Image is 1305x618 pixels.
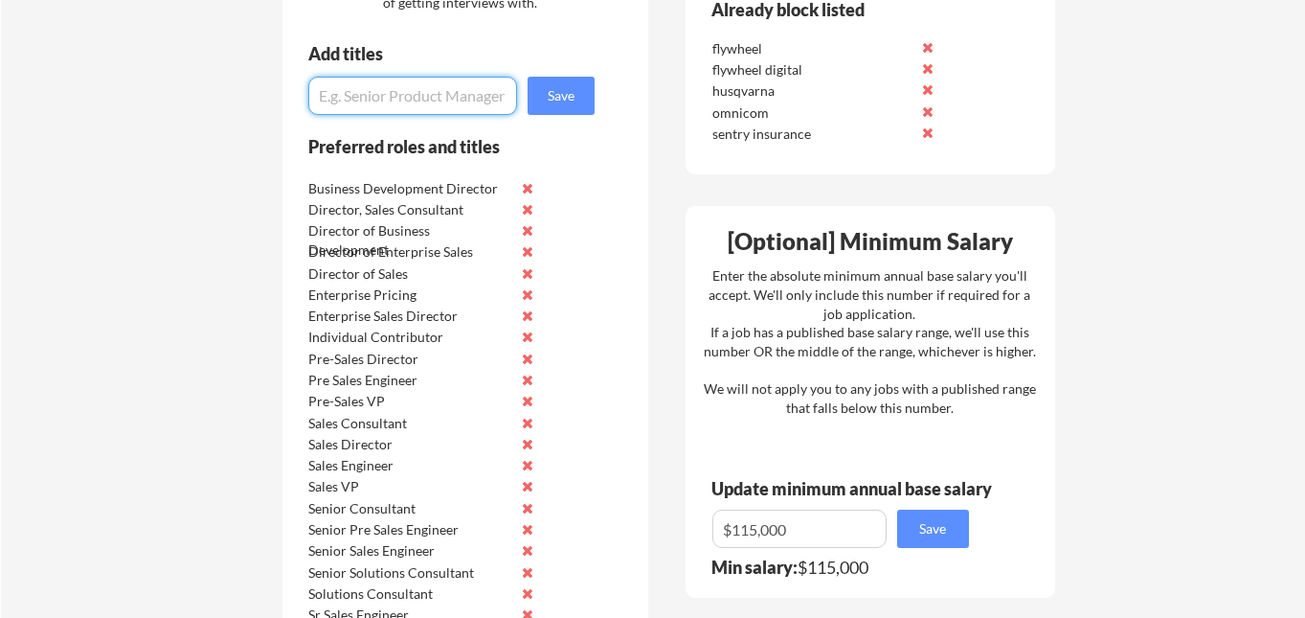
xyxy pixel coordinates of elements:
div: $115,000 [711,559,981,576]
div: Pre-Sales Director [308,350,510,369]
div: Enterprise Sales Director [308,307,510,326]
button: Save [897,510,969,548]
div: Sales Consultant [308,414,510,433]
div: Senior Solutions Consultant [308,563,510,583]
div: Sales Director [308,435,510,454]
div: sentry insurance [712,125,914,144]
input: E.g. $100,000 [712,510,887,548]
div: [Optional] Minimum Salary [692,230,1048,253]
div: Director of Sales [308,264,510,284]
div: Senior Consultant [308,499,510,518]
div: Pre-Sales VP [308,392,510,411]
div: omnicom [712,103,914,123]
div: flywheel [712,39,914,58]
input: E.g. Senior Product Manager [308,77,517,115]
div: Business Development Director [308,179,510,198]
div: Solutions Consultant [308,584,510,604]
div: Director of Business Development [308,221,510,259]
div: Update minimum annual base salary [711,480,999,497]
div: flywheel digital [712,60,914,80]
div: Preferred roles and titles [308,138,569,155]
div: Senior Pre Sales Engineer [308,520,510,539]
div: Add titles [308,45,578,62]
button: Save [528,77,595,115]
div: Director of Enterprise Sales [308,242,510,262]
div: Enter the absolute minimum annual base salary you'll accept. We'll only include this number if re... [704,266,1036,417]
div: Senior Sales Engineer [308,541,510,561]
div: Sales VP [308,477,510,496]
strong: Min salary: [711,557,798,578]
div: Director, Sales Consultant [308,200,510,219]
div: Sales Engineer [308,456,510,475]
div: Pre Sales Engineer [308,371,510,390]
div: Already block listed [711,1,971,18]
div: husqvarna [712,81,914,101]
div: Individual Contributor [308,328,510,347]
div: Enterprise Pricing [308,286,510,305]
